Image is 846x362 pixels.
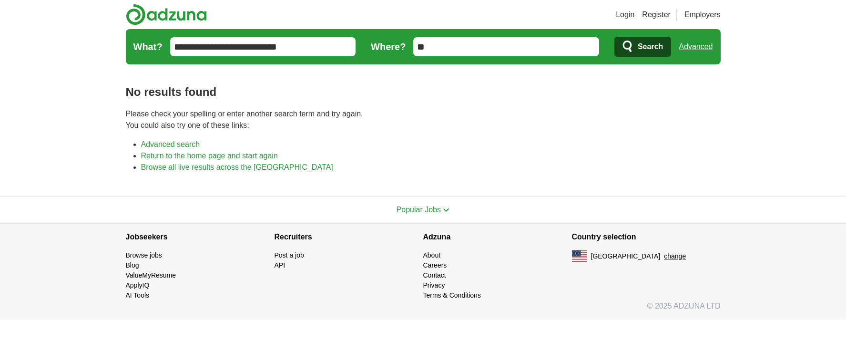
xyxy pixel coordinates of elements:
[126,108,721,131] p: Please check your spelling or enter another search term and try again. You could also try one of ...
[275,251,304,259] a: Post a job
[141,163,333,171] a: Browse all live results across the [GEOGRAPHIC_DATA]
[133,40,163,54] label: What?
[141,152,278,160] a: Return to the home page and start again
[638,37,663,56] span: Search
[423,271,446,279] a: Contact
[572,250,587,262] img: US flag
[684,9,721,21] a: Employers
[371,40,406,54] label: Where?
[275,261,285,269] a: API
[423,251,441,259] a: About
[679,37,713,56] a: Advanced
[664,251,686,261] button: change
[423,291,481,299] a: Terms & Conditions
[614,37,671,57] button: Search
[126,251,162,259] a: Browse jobs
[423,261,447,269] a: Careers
[642,9,671,21] a: Register
[126,291,150,299] a: AI Tools
[423,281,445,289] a: Privacy
[141,140,200,148] a: Advanced search
[126,4,207,25] img: Adzuna logo
[126,271,176,279] a: ValueMyResume
[397,206,441,214] span: Popular Jobs
[443,208,449,212] img: toggle icon
[591,251,661,261] span: [GEOGRAPHIC_DATA]
[616,9,634,21] a: Login
[126,281,150,289] a: ApplyIQ
[572,224,721,250] h4: Country selection
[118,300,728,320] div: © 2025 ADZUNA LTD
[126,261,139,269] a: Blog
[126,83,721,101] h1: No results found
